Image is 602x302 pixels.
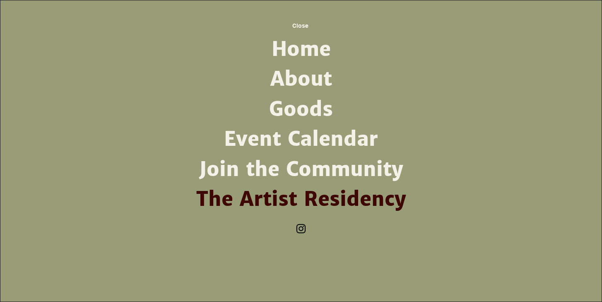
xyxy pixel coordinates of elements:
[295,222,307,235] ul: Social Bar
[292,22,308,29] span: Close
[193,124,409,154] a: Event Calendar
[278,17,323,34] button: Close
[193,64,409,94] a: About
[295,222,307,235] img: Instagram
[193,94,409,124] a: Goods
[193,155,409,184] a: Join the Community
[193,184,409,214] a: The Artist Residency
[193,34,409,214] nav: Site
[193,34,409,64] a: Home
